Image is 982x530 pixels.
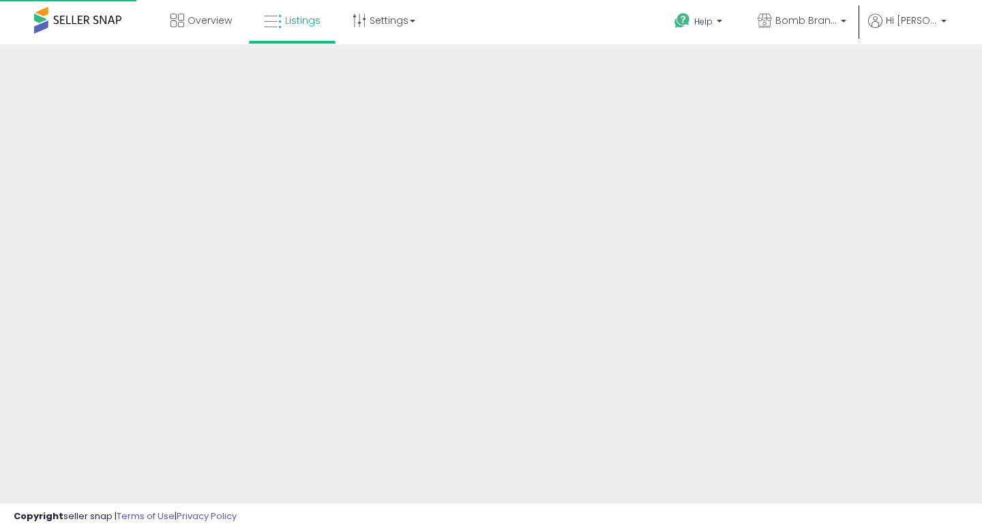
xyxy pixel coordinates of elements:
span: Bomb Brands [775,14,837,27]
span: Hi [PERSON_NAME] [886,14,937,27]
a: Hi [PERSON_NAME] [868,14,947,44]
a: Terms of Use [117,510,175,523]
a: Privacy Policy [177,510,237,523]
strong: Copyright [14,510,63,523]
div: seller snap | | [14,510,237,523]
span: Help [694,16,713,27]
a: Help [664,2,736,44]
span: Overview [188,14,232,27]
span: Listings [285,14,321,27]
i: Get Help [674,12,691,29]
